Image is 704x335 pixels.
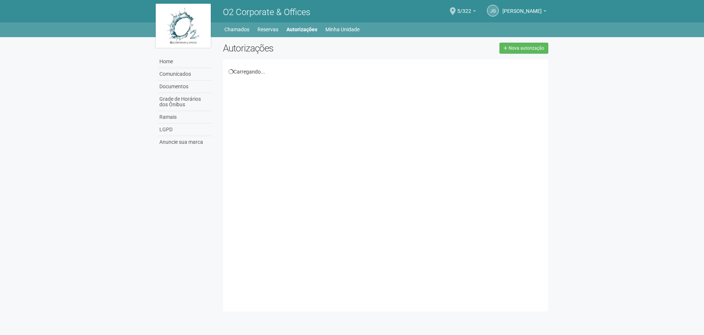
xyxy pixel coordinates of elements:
a: Minha Unidade [325,24,360,35]
div: Carregando... [228,68,543,75]
span: O2 Corporate & Offices [223,7,310,17]
a: 5/322 [457,9,476,15]
a: Home [158,56,212,68]
img: logo.jpg [156,4,211,48]
a: Reservas [257,24,278,35]
a: Grade de Horários dos Ônibus [158,93,212,111]
a: Documentos [158,81,212,93]
a: Ramais [158,111,212,124]
a: [PERSON_NAME] [502,9,546,15]
a: LGPD [158,124,212,136]
a: Chamados [224,24,249,35]
a: Anuncie sua marca [158,136,212,148]
a: Autorizações [286,24,317,35]
a: Nova autorização [499,43,548,54]
span: 5/322 [457,1,471,14]
span: Nova autorização [509,46,544,51]
a: JG [487,5,499,17]
span: Juliana Gonçalves Pereira [502,1,542,14]
a: Comunicados [158,68,212,81]
h2: Autorizações [223,43,380,54]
